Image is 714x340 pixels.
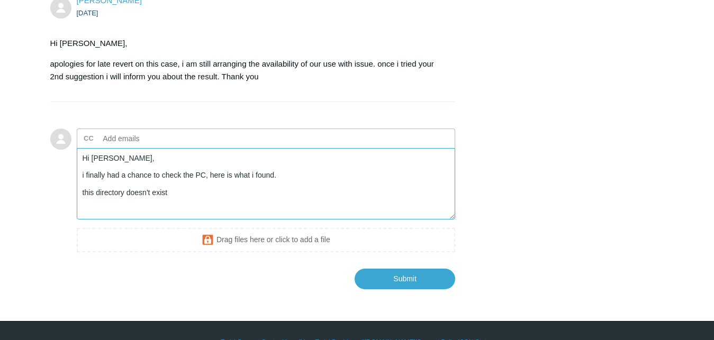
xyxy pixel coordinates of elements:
textarea: Add your reply [77,148,456,219]
p: Hi [PERSON_NAME], [50,37,445,50]
label: CC [84,131,94,146]
time: 09/23/2025, 05:31 [77,9,98,17]
input: Submit [355,269,455,289]
p: apologies for late revert on this case, i am still arranging the availability of our use with iss... [50,58,445,83]
input: Add emails [99,131,213,146]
